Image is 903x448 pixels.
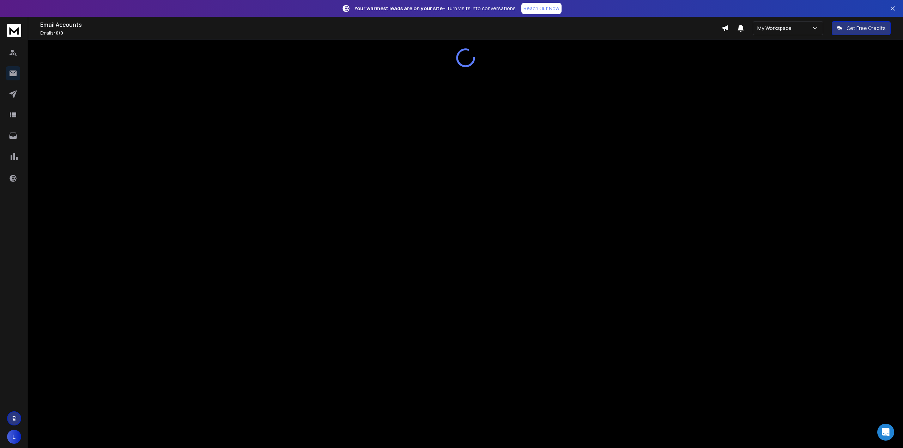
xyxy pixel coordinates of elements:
[877,424,894,441] div: Open Intercom Messenger
[354,5,516,12] p: – Turn visits into conversations
[7,24,21,37] img: logo
[521,3,562,14] a: Reach Out Now
[847,25,886,32] p: Get Free Credits
[7,430,21,444] button: L
[832,21,891,35] button: Get Free Credits
[40,30,722,36] p: Emails :
[523,5,559,12] p: Reach Out Now
[354,5,443,12] strong: Your warmest leads are on your site
[40,20,722,29] h1: Email Accounts
[757,25,794,32] p: My Workspace
[56,30,63,36] span: 0 / 0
